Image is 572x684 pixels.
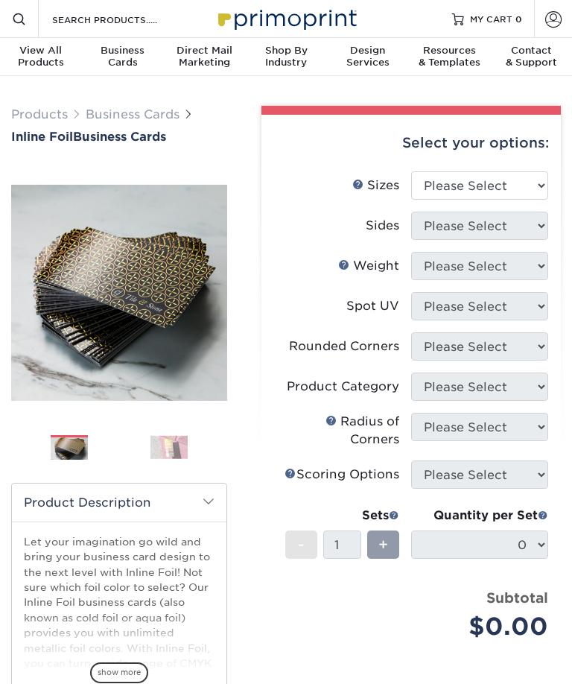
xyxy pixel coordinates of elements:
[327,45,409,57] span: Design
[12,484,226,522] h2: Product Description
[11,130,227,144] h1: Business Cards
[378,533,388,556] span: +
[274,413,399,449] div: Radius of Corners
[11,185,227,401] img: Inline Foil 01
[11,130,227,144] a: Inline FoilBusiness Cards
[289,338,399,355] div: Rounded Corners
[327,38,409,77] a: DesignServices
[101,428,138,466] img: Business Cards 02
[82,38,164,77] a: BusinessCards
[212,2,360,34] img: Primoprint
[287,378,399,396] div: Product Category
[245,45,327,57] span: Shop By
[346,297,399,315] div: Spot UV
[409,45,491,57] span: Resources
[163,38,245,77] a: Direct MailMarketing
[411,507,548,525] div: Quantity per Set
[11,130,73,144] span: Inline Foil
[409,45,491,69] div: & Templates
[150,436,188,459] img: Business Cards 03
[82,45,164,69] div: Cards
[327,45,409,69] div: Services
[490,45,572,57] span: Contact
[51,430,88,467] img: Business Cards 01
[490,45,572,69] div: & Support
[245,45,327,69] div: Industry
[338,257,399,275] div: Weight
[86,107,179,121] a: Business Cards
[163,45,245,57] span: Direct Mail
[298,533,305,556] span: -
[82,45,164,57] span: Business
[470,13,512,25] span: MY CART
[51,10,196,28] input: SEARCH PRODUCTS.....
[422,609,548,645] div: $0.00
[285,507,399,525] div: Sets
[245,38,327,77] a: Shop ByIndustry
[11,107,68,121] a: Products
[273,115,549,171] div: Select your options:
[163,45,245,69] div: Marketing
[409,38,491,77] a: Resources& Templates
[490,38,572,77] a: Contact& Support
[486,589,548,606] strong: Subtotal
[366,217,399,235] div: Sides
[352,177,399,194] div: Sizes
[285,466,399,484] div: Scoring Options
[515,13,522,24] span: 0
[90,662,148,683] span: show more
